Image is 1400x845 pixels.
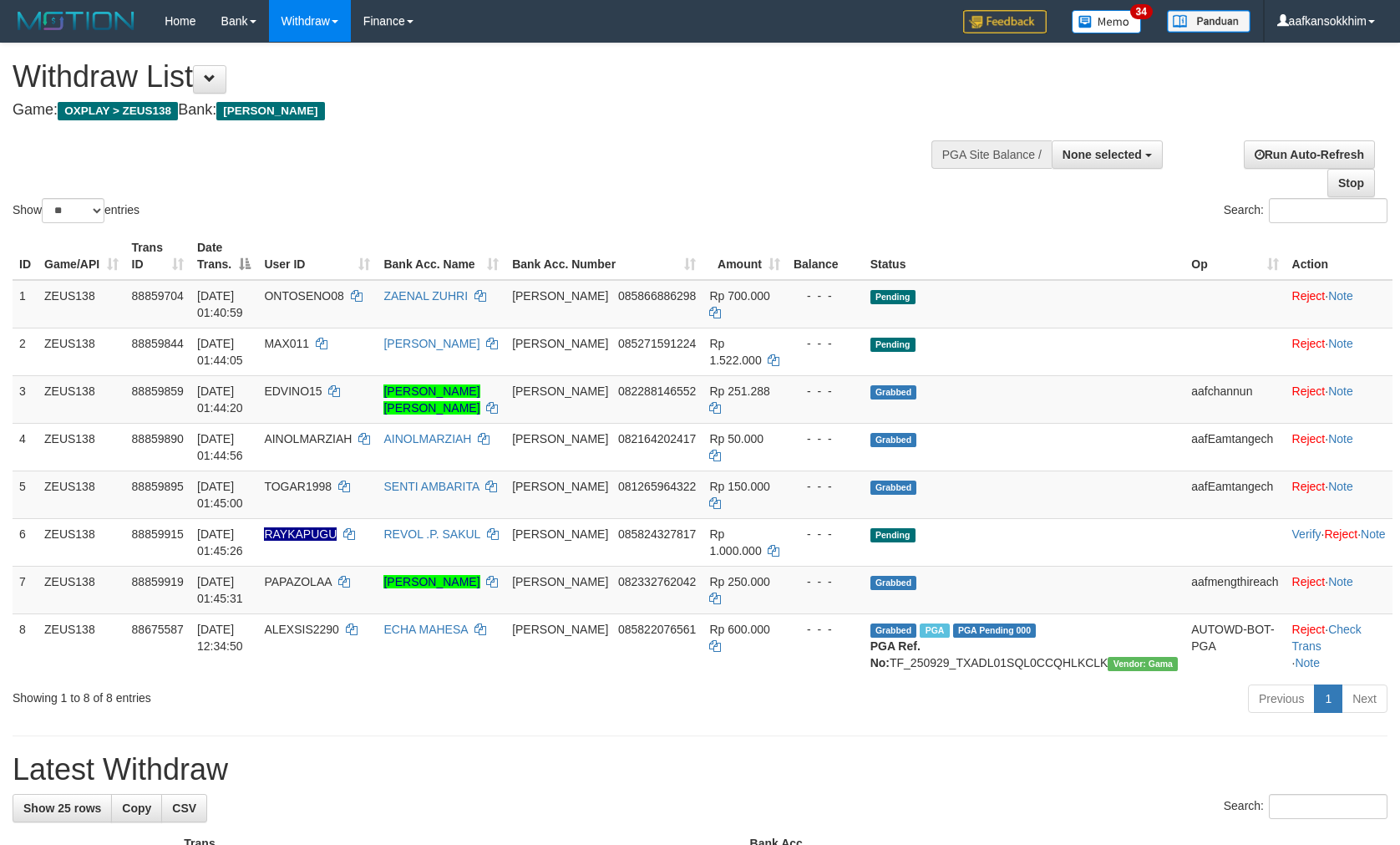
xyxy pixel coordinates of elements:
span: Grabbed [870,576,917,590]
a: ZAENAL ZUHRI [383,289,468,303]
td: ZEUS138 [38,566,125,613]
span: Pending [870,338,916,352]
td: · [1286,280,1392,328]
td: 8 [13,613,38,678]
button: None selected [1052,140,1163,169]
span: Rp 50.000 [709,432,763,445]
th: Date Trans.: activate to sort column descending [190,232,257,280]
span: [DATE] 01:45:00 [197,480,243,510]
th: Op: activate to sort column ascending [1184,232,1285,280]
span: Rp 600.000 [709,623,769,636]
td: AUTOWD-BOT-PGA [1184,613,1285,678]
td: ZEUS138 [38,613,125,678]
span: Rp 1.000.000 [709,527,761,557]
a: Note [1328,480,1353,493]
span: Nama rekening ada tanda titik/strip, harap diedit [264,527,337,541]
span: [PERSON_NAME] [512,384,608,398]
span: EDVINO15 [264,384,322,398]
span: Grabbed [870,624,917,638]
a: Reject [1292,480,1326,493]
td: aafmengthireach [1184,566,1285,613]
label: Search: [1224,794,1387,819]
td: 4 [13,423,38,471]
span: 88859844 [132,337,184,350]
a: AINOLMARZIAH [383,432,471,445]
span: PAPAZOLAA [264,575,331,588]
div: - - - [794,526,857,542]
td: ZEUS138 [38,423,125,471]
span: TOGAR1998 [264,480,332,493]
td: · [1286,328,1392,375]
h4: Game: Bank: [13,102,916,119]
span: 88859859 [132,384,184,398]
td: 7 [13,566,38,613]
td: aafchannun [1184,375,1285,423]
a: Run Auto-Refresh [1244,140,1375,169]
td: 6 [13,518,38,566]
a: Note [1328,337,1353,350]
span: Rp 1.522.000 [709,337,761,367]
h1: Latest Withdraw [13,753,1387,786]
span: Pending [870,528,916,542]
a: Note [1328,384,1353,398]
div: - - - [794,335,857,352]
a: Verify [1292,527,1321,541]
span: PGA Pending [953,624,1037,638]
td: ZEUS138 [38,328,125,375]
div: PGA Site Balance / [931,140,1052,169]
td: · [1286,566,1392,613]
span: Vendor URL: https://trx31.1velocity.biz [1108,657,1178,671]
span: 88859704 [132,289,184,303]
div: - - - [794,430,857,447]
span: AINOLMARZIAH [264,432,352,445]
span: [PERSON_NAME] [512,289,608,303]
div: - - - [794,288,857,304]
a: [PERSON_NAME] [PERSON_NAME] [383,384,479,415]
a: Reject [1292,623,1326,636]
span: Copy 085824327817 to clipboard [618,527,696,541]
div: Showing 1 to 8 of 8 entries [13,683,571,706]
img: Button%20Memo.svg [1072,10,1142,33]
span: 88675587 [132,623,184,636]
a: Note [1361,527,1386,541]
th: Game/API: activate to sort column ascending [38,232,125,280]
span: [PERSON_NAME] [216,102,324,120]
td: · [1286,423,1392,471]
div: - - - [794,383,857,400]
b: PGA Ref. No: [870,639,921,669]
th: ID [13,232,38,280]
span: Grabbed [870,433,917,447]
td: · [1286,375,1392,423]
span: Copy [122,802,151,815]
img: MOTION_logo.png [13,8,139,33]
a: [PERSON_NAME] [383,575,479,588]
span: Rp 250.000 [709,575,769,588]
th: Bank Acc. Name: activate to sort column ascending [377,232,505,280]
td: ZEUS138 [38,280,125,328]
th: Amount: activate to sort column ascending [703,232,787,280]
span: Copy 082164202417 to clipboard [618,432,696,445]
span: [DATE] 12:34:50 [197,623,243,653]
a: Stop [1327,169,1375,197]
a: Next [1342,685,1387,713]
select: Showentries [42,198,104,223]
span: Rp 251.288 [709,384,769,398]
span: Copy 082288146552 to clipboard [618,384,696,398]
a: REVOL .P. SAKUL [383,527,479,541]
td: ZEUS138 [38,375,125,423]
span: 88859915 [132,527,184,541]
span: [DATE] 01:45:26 [197,527,243,557]
a: CSV [161,794,207,822]
span: [PERSON_NAME] [512,337,608,350]
span: Copy 085866886298 to clipboard [618,289,696,303]
span: CSV [172,802,196,815]
a: Note [1328,289,1353,303]
td: · · [1286,613,1392,678]
span: 88859895 [132,480,184,493]
span: [DATE] 01:45:31 [197,575,243,605]
span: [PERSON_NAME] [512,480,608,493]
th: User ID: activate to sort column ascending [257,232,377,280]
a: Copy [111,794,162,822]
a: Reject [1324,527,1357,541]
td: ZEUS138 [38,518,125,566]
